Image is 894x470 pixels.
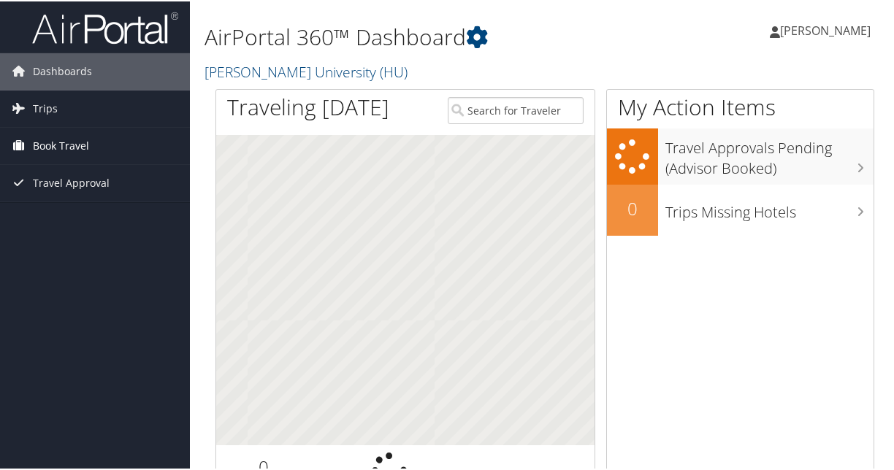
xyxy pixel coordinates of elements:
[33,126,89,163] span: Book Travel
[227,90,389,121] h1: Traveling [DATE]
[448,96,584,123] input: Search for Traveler
[607,90,874,121] h1: My Action Items
[607,183,874,234] a: 0Trips Missing Hotels
[607,127,874,183] a: Travel Approvals Pending (Advisor Booked)
[33,89,58,126] span: Trips
[607,195,658,220] h2: 0
[205,20,658,51] h1: AirPortal 360™ Dashboard
[205,61,411,80] a: [PERSON_NAME] University (HU)
[32,9,178,44] img: airportal-logo.png
[780,21,871,37] span: [PERSON_NAME]
[33,163,110,200] span: Travel Approval
[665,193,874,221] h3: Trips Missing Hotels
[665,129,874,177] h3: Travel Approvals Pending (Advisor Booked)
[33,52,92,88] span: Dashboards
[770,7,885,51] a: [PERSON_NAME]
